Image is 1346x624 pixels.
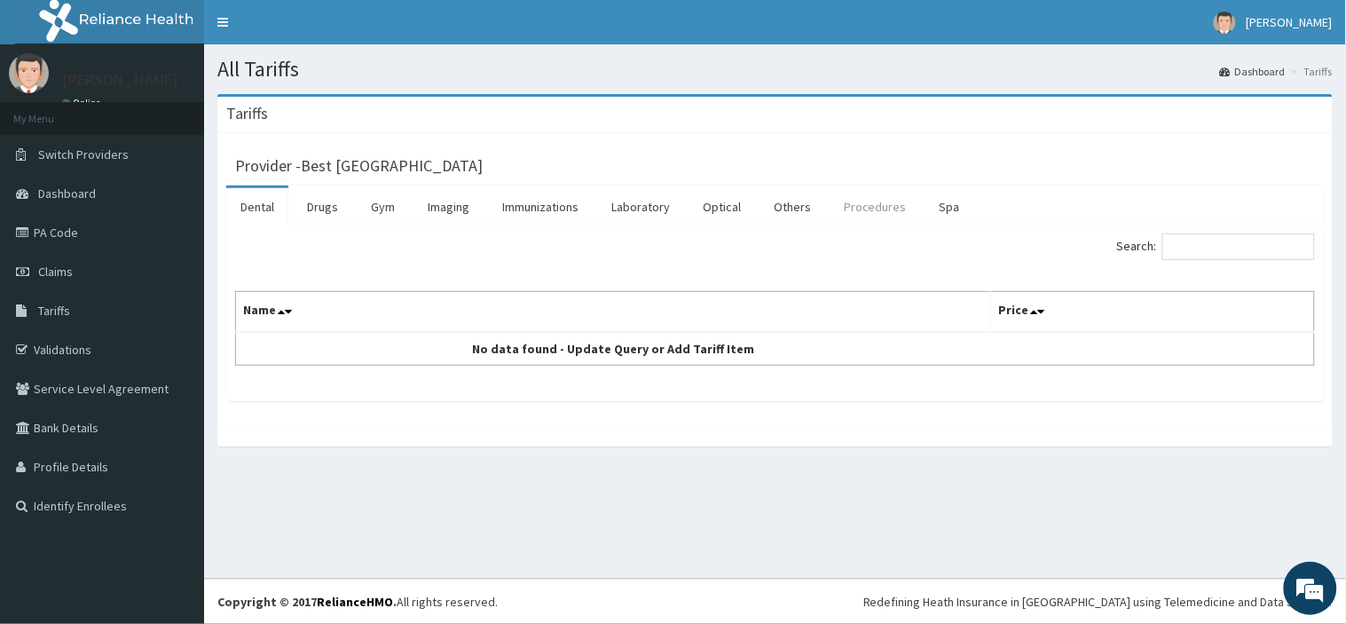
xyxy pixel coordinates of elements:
td: No data found - Update Query or Add Tariff Item [236,332,991,366]
input: Search: [1162,233,1315,260]
a: Laboratory [597,188,684,225]
span: Switch Providers [38,146,129,162]
a: Spa [925,188,974,225]
h1: All Tariffs [217,58,1333,81]
img: User Image [1214,12,1236,34]
a: Imaging [413,188,484,225]
a: Online [62,97,105,109]
footer: All rights reserved. [204,579,1346,624]
span: Tariffs [38,303,70,319]
a: Dental [226,188,288,225]
span: Claims [38,264,73,280]
a: Immunizations [488,188,593,225]
div: Redefining Heath Insurance in [GEOGRAPHIC_DATA] using Telemedicine and Data Science! [863,593,1333,611]
strong: Copyright © 2017 . [217,594,397,610]
a: Others [760,188,825,225]
a: Gym [357,188,409,225]
a: Drugs [293,188,352,225]
th: Name [236,292,991,333]
h3: Tariffs [226,106,268,122]
th: Price [991,292,1315,333]
label: Search: [1117,233,1315,260]
a: Optical [689,188,755,225]
h3: Provider - Best [GEOGRAPHIC_DATA] [235,158,483,174]
span: [PERSON_NAME] [1247,14,1333,30]
li: Tariffs [1287,64,1333,79]
a: Procedures [830,188,921,225]
img: User Image [9,53,49,93]
span: Dashboard [38,186,96,201]
p: [PERSON_NAME] [62,72,178,88]
a: RelianceHMO [317,594,393,610]
a: Dashboard [1220,64,1286,79]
